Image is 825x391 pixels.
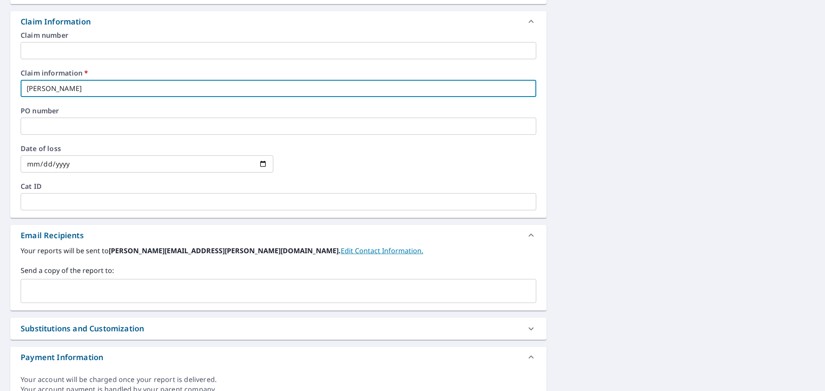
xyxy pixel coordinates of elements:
[10,225,547,246] div: Email Recipients
[21,246,536,256] label: Your reports will be sent to
[21,32,536,39] label: Claim number
[21,107,536,114] label: PO number
[21,230,84,241] div: Email Recipients
[109,246,341,255] b: [PERSON_NAME][EMAIL_ADDRESS][PERSON_NAME][DOMAIN_NAME].
[21,70,536,76] label: Claim information
[21,352,103,363] div: Payment Information
[21,16,91,27] div: Claim Information
[21,183,536,190] label: Cat ID
[21,265,536,276] label: Send a copy of the report to:
[21,375,536,385] div: Your account will be charged once your report is delivered.
[21,323,144,334] div: Substitutions and Customization
[10,347,547,367] div: Payment Information
[341,246,423,255] a: EditContactInfo
[21,145,273,152] label: Date of loss
[10,11,547,32] div: Claim Information
[10,318,547,339] div: Substitutions and Customization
